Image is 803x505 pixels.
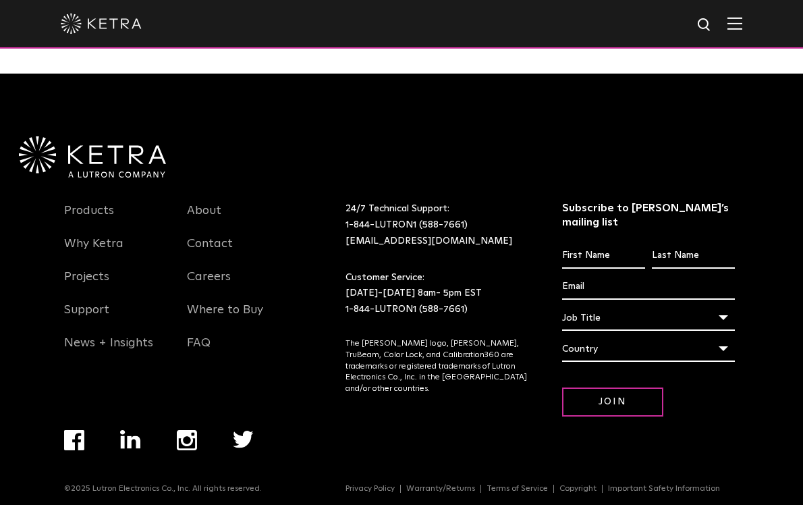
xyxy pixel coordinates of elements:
img: instagram [177,430,197,450]
img: linkedin [120,430,141,449]
a: 1-844-LUTRON1 (588-7661) [345,220,468,230]
a: Careers [187,269,231,300]
div: Job Title [562,305,736,331]
div: Navigation Menu [64,430,289,484]
a: [EMAIL_ADDRESS][DOMAIN_NAME] [345,236,512,246]
h3: Subscribe to [PERSON_NAME]’s mailing list [562,201,736,230]
img: ketra-logo-2019-white [61,14,142,34]
input: First Name [562,243,645,269]
a: Terms of Service [481,485,554,493]
p: The [PERSON_NAME] logo, [PERSON_NAME], TruBeam, Color Lock, and Calibration360 are trademarks or ... [345,338,528,395]
img: Hamburger%20Nav.svg [727,17,742,30]
p: 24/7 Technical Support: [345,201,528,249]
a: 1-844-LUTRON1 (588-7661) [345,304,468,314]
a: About [187,203,221,234]
a: Support [64,302,109,334]
a: News + Insights [64,336,153,367]
a: Copyright [554,485,603,493]
a: Why Ketra [64,236,123,267]
input: Join [562,388,663,417]
input: Email [562,274,736,300]
img: twitter [233,431,254,448]
a: Products [64,203,114,234]
a: Warranty/Returns [401,485,481,493]
img: search icon [696,17,713,34]
img: facebook [64,430,84,450]
a: Important Safety Information [603,485,725,493]
p: Customer Service: [DATE]-[DATE] 8am- 5pm EST [345,270,528,318]
a: FAQ [187,336,211,367]
img: Ketra-aLutronCo_White_RGB [19,136,166,178]
a: Privacy Policy [340,485,401,493]
div: Country [562,336,736,362]
a: Where to Buy [187,302,263,334]
a: Contact [187,236,233,267]
p: ©2025 Lutron Electronics Co., Inc. All rights reserved. [64,484,262,494]
div: Navigation Menu [64,201,167,367]
div: Navigation Menu [187,201,289,367]
a: Projects [64,269,109,300]
div: Navigation Menu [345,484,739,494]
input: Last Name [652,243,735,269]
